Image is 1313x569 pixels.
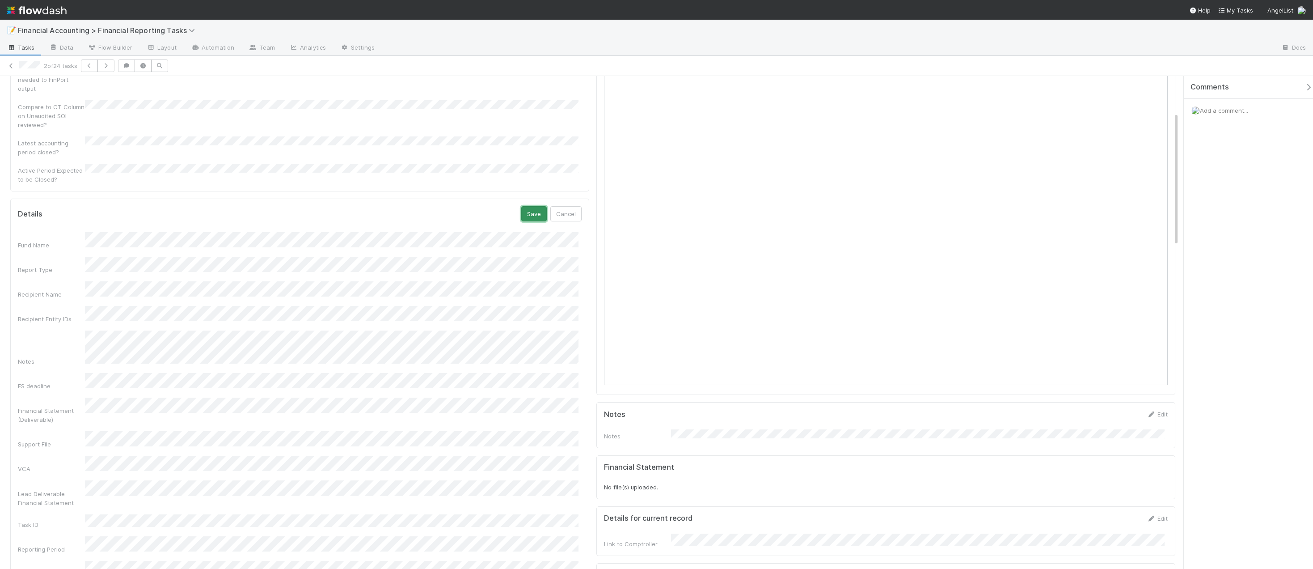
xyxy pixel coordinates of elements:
[1147,515,1168,522] a: Edit
[139,41,184,55] a: Layout
[1189,6,1211,15] div: Help
[18,26,199,35] span: Financial Accounting > Financial Reporting Tasks
[1147,411,1168,418] a: Edit
[1218,7,1253,14] span: My Tasks
[604,463,1168,492] div: No file(s) uploaded.
[550,206,582,221] button: Cancel
[18,489,85,507] div: Lead Deliverable Financial Statement
[18,382,85,391] div: FS deadline
[18,241,85,250] div: Fund Name
[18,290,85,299] div: Recipient Name
[18,357,85,366] div: Notes
[333,41,382,55] a: Settings
[1274,41,1313,55] a: Docs
[18,66,85,93] div: Manual changes needed to FinPort output
[18,265,85,274] div: Report Type
[1218,6,1253,15] a: My Tasks
[604,410,625,419] h5: Notes
[80,41,139,55] a: Flow Builder
[282,41,333,55] a: Analytics
[18,139,85,157] div: Latest accounting period closed?
[18,314,85,323] div: Recipient Entity IDs
[604,539,671,548] div: Link to Comptroller
[604,463,674,472] h5: Financial Statement
[18,406,85,424] div: Financial Statement (Deliverable)
[18,210,42,219] h5: Details
[44,61,77,70] span: 2 of 24 tasks
[7,3,67,18] img: logo-inverted-e16ddd16eac7371096b0.svg
[18,545,85,554] div: Reporting Period
[18,440,85,449] div: Support File
[604,514,692,523] h5: Details for current record
[1191,106,1200,115] img: avatar_c0d2ec3f-77e2-40ea-8107-ee7bdb5edede.png
[42,41,80,55] a: Data
[18,166,85,184] div: Active Period Expected to be Closed?
[7,43,35,52] span: Tasks
[18,520,85,529] div: Task ID
[18,102,85,129] div: Compare to CT Column on Unaudited SOI reviewed?
[604,432,671,441] div: Notes
[18,464,85,473] div: VCA
[184,41,241,55] a: Automation
[1297,6,1306,15] img: avatar_c0d2ec3f-77e2-40ea-8107-ee7bdb5edede.png
[1200,107,1248,114] span: Add a comment...
[241,41,282,55] a: Team
[521,206,547,221] button: Save
[1267,7,1293,14] span: AngelList
[7,26,16,34] span: 📝
[88,43,132,52] span: Flow Builder
[1191,83,1229,92] span: Comments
